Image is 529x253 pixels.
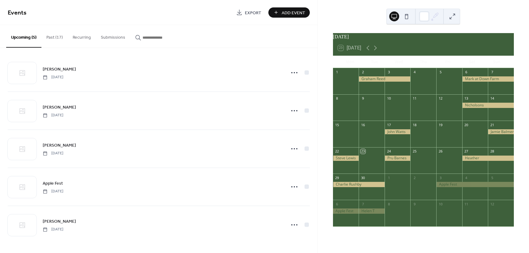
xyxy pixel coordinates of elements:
[462,156,514,161] div: Heather
[96,25,130,47] button: Submissions
[386,96,391,101] div: 10
[360,122,365,127] div: 16
[464,202,469,206] div: 11
[484,56,509,68] div: Sun
[438,202,443,206] div: 10
[335,70,339,75] div: 1
[490,70,494,75] div: 7
[43,151,63,156] span: [DATE]
[411,56,436,68] div: Thu
[360,175,365,180] div: 30
[282,10,305,16] span: Add Event
[359,76,410,82] div: Graham Reed
[386,149,391,154] div: 24
[43,142,76,149] a: [PERSON_NAME]
[386,70,391,75] div: 3
[386,122,391,127] div: 17
[43,113,63,118] span: [DATE]
[464,149,469,154] div: 27
[436,56,460,68] div: Fri
[6,25,41,48] button: Upcoming (5)
[8,7,27,19] span: Events
[438,149,443,154] div: 26
[232,7,266,18] a: Export
[464,96,469,101] div: 13
[333,208,359,214] div: Apple Fest
[43,142,76,149] span: [PERSON_NAME]
[268,7,310,18] button: Add Event
[43,75,63,80] span: [DATE]
[360,70,365,75] div: 2
[490,96,494,101] div: 14
[412,122,417,127] div: 18
[387,56,411,68] div: Wed
[412,175,417,180] div: 2
[43,218,76,225] a: [PERSON_NAME]
[43,66,76,73] a: [PERSON_NAME]
[335,149,339,154] div: 22
[464,70,469,75] div: 6
[43,104,76,111] span: [PERSON_NAME]
[335,96,339,101] div: 8
[335,175,339,180] div: 29
[335,122,339,127] div: 15
[245,10,261,16] span: Export
[43,227,63,232] span: [DATE]
[490,122,494,127] div: 21
[385,129,411,135] div: John Watts
[436,182,514,187] div: Apple Fest
[386,202,391,206] div: 8
[333,33,514,41] div: [DATE]
[360,202,365,206] div: 7
[412,96,417,101] div: 11
[412,149,417,154] div: 25
[386,175,391,180] div: 1
[460,56,484,68] div: Sat
[412,70,417,75] div: 4
[462,103,514,108] div: Nicholsons
[490,175,494,180] div: 5
[385,156,411,161] div: Pru Barnes
[462,76,514,82] div: Mark at Down Farm
[412,202,417,206] div: 9
[488,129,514,135] div: Jamie Balment
[43,180,63,187] span: Apple Fest
[360,149,365,154] div: 23
[43,180,63,187] a: Apple Fest
[490,202,494,206] div: 12
[359,208,385,214] div: Helen T
[464,122,469,127] div: 20
[360,96,365,101] div: 9
[68,25,96,47] button: Recurring
[438,96,443,101] div: 12
[41,25,68,47] button: Past (17)
[438,70,443,75] div: 5
[43,189,63,194] span: [DATE]
[438,175,443,180] div: 3
[43,66,76,73] span: [PERSON_NAME]
[43,104,76,111] a: [PERSON_NAME]
[338,56,362,68] div: Mon
[438,122,443,127] div: 19
[335,202,339,206] div: 6
[43,218,76,225] span: [PERSON_NAME]
[490,149,494,154] div: 28
[362,56,387,68] div: Tue
[464,175,469,180] div: 4
[333,182,385,187] div: Charlie Rushby
[333,156,359,161] div: Steve Lewis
